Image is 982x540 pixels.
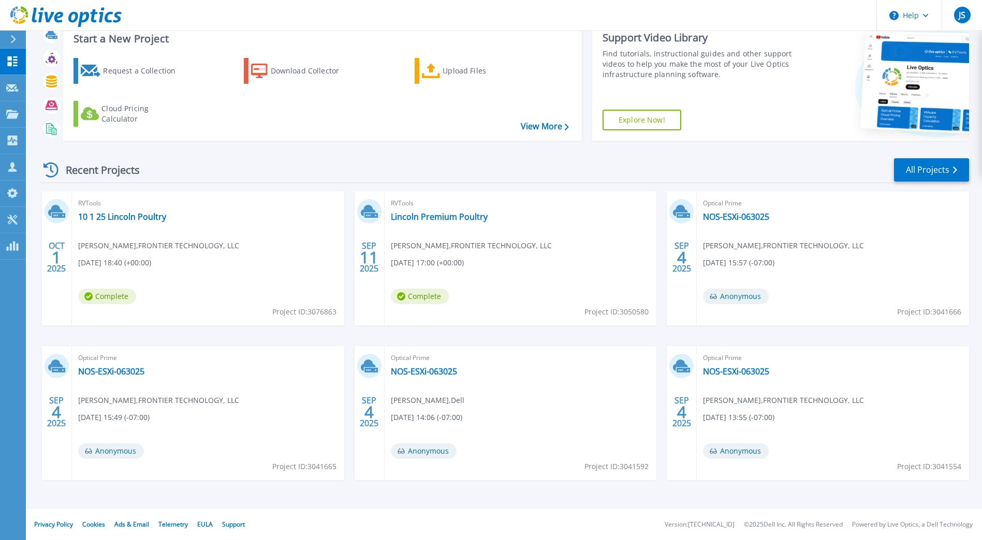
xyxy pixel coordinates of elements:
span: 4 [52,408,61,416]
span: 4 [677,408,686,416]
span: 11 [360,253,378,262]
span: Anonymous [703,443,769,459]
div: SEP 2025 [359,393,379,431]
div: SEP 2025 [359,238,379,276]
div: Support Video Library [603,31,795,44]
div: Request a Collection [103,61,186,81]
a: Support [222,520,245,529]
a: NOS-ESXi-063025 [78,366,144,377]
span: RVTools [78,198,338,209]
div: Download Collector [271,61,354,81]
div: SEP 2025 [672,393,692,431]
div: Cloud Pricing Calculator [101,103,184,124]
span: Optical Prime [391,352,651,364]
span: [PERSON_NAME] , FRONTIER TECHNOLOGY, LLC [391,240,552,251]
span: 4 [677,253,686,262]
a: Privacy Policy [34,520,73,529]
a: Ads & Email [114,520,149,529]
a: Download Collector [244,58,359,84]
span: Optical Prime [703,198,963,209]
a: Cookies [82,520,105,529]
span: [PERSON_NAME] , FRONTIER TECHNOLOGY, LLC [78,395,239,406]
span: [PERSON_NAME] , Dell [391,395,464,406]
a: Request a Collection [74,58,189,84]
span: Complete [391,289,449,304]
a: NOS-ESXi-063025 [391,366,457,377]
div: SEP 2025 [672,238,692,276]
li: Version: [TECHNICAL_ID] [665,521,735,528]
span: [PERSON_NAME] , FRONTIER TECHNOLOGY, LLC [703,395,864,406]
span: Optical Prime [703,352,963,364]
span: Project ID: 3041665 [272,461,336,472]
a: Upload Files [415,58,530,84]
span: [DATE] 15:57 (-07:00) [703,257,774,268]
a: NOS-ESXi-063025 [703,212,769,222]
div: Find tutorials, instructional guides and other support videos to help you make the most of your L... [603,49,795,80]
span: Project ID: 3050580 [584,306,649,318]
a: All Projects [894,158,969,182]
a: Telemetry [158,520,188,529]
span: Project ID: 3041666 [897,306,961,318]
span: Optical Prime [78,352,338,364]
a: View More [521,122,569,131]
div: Recent Projects [40,157,154,183]
span: JS [959,11,965,19]
a: NOS-ESXi-063025 [703,366,769,377]
span: 4 [364,408,374,416]
span: Project ID: 3041554 [897,461,961,472]
div: Upload Files [443,61,525,81]
div: OCT 2025 [47,238,66,276]
span: 1 [52,253,61,262]
span: Project ID: 3076863 [272,306,336,318]
a: 10 1 25 Lincoln Poultry [78,212,166,222]
span: [DATE] 15:49 (-07:00) [78,412,150,423]
span: [DATE] 14:06 (-07:00) [391,412,462,423]
div: SEP 2025 [47,393,66,431]
span: [DATE] 13:55 (-07:00) [703,412,774,423]
a: Cloud Pricing Calculator [74,101,189,127]
span: Project ID: 3041592 [584,461,649,472]
li: Powered by Live Optics, a Dell Technology [852,521,973,528]
h3: Start a New Project [74,33,568,44]
span: [DATE] 18:40 (+00:00) [78,257,151,268]
span: [DATE] 17:00 (+00:00) [391,257,464,268]
span: RVTools [391,198,651,209]
a: EULA [197,520,213,529]
a: Lincoln Premium Poultry [391,212,488,222]
span: [PERSON_NAME] , FRONTIER TECHNOLOGY, LLC [78,240,239,251]
li: © 2025 Dell Inc. All Rights Reserved [744,521,843,528]
span: Anonymous [78,443,144,459]
a: Explore Now! [603,110,681,130]
span: [PERSON_NAME] , FRONTIER TECHNOLOGY, LLC [703,240,864,251]
span: Anonymous [703,289,769,304]
span: Complete [78,289,136,304]
span: Anonymous [391,443,457,459]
